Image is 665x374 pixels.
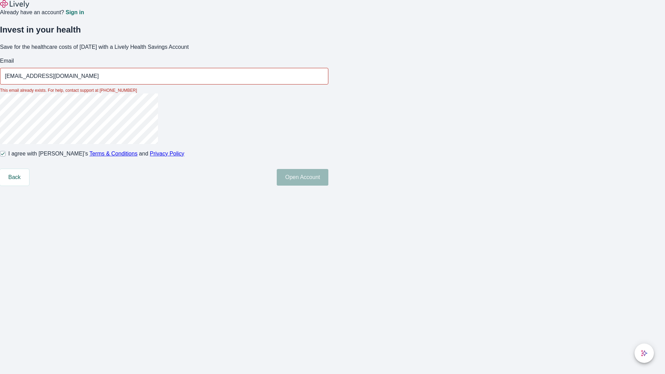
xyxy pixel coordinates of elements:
button: chat [635,344,654,363]
a: Sign in [65,10,84,15]
svg: Lively AI Assistant [641,350,648,357]
a: Privacy Policy [150,151,185,157]
a: Terms & Conditions [89,151,138,157]
span: I agree with [PERSON_NAME]’s and [8,150,184,158]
